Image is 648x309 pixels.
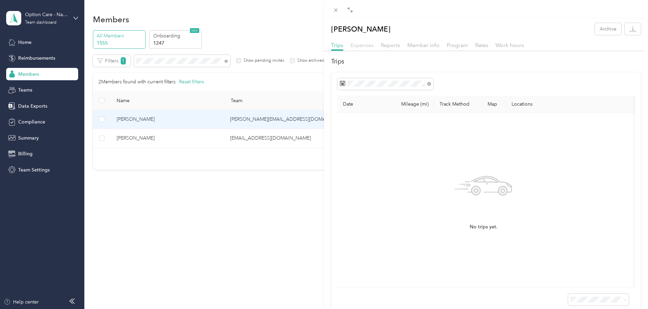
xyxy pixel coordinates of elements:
[470,223,497,231] span: No trips yet.
[350,42,374,48] span: Expenses
[331,57,641,66] h2: Trips
[407,42,440,48] span: Member info
[434,96,482,113] th: Track Method
[381,42,400,48] span: Reports
[595,23,621,35] button: Archive
[475,42,488,48] span: Rates
[331,23,391,35] p: [PERSON_NAME]
[482,96,506,113] th: Map
[610,271,648,309] iframe: Everlance-gr Chat Button Frame
[331,42,343,48] span: Trips
[495,42,524,48] span: Work hours
[337,96,389,113] th: Date
[389,96,434,113] th: Mileage (mi)
[447,42,468,48] span: Program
